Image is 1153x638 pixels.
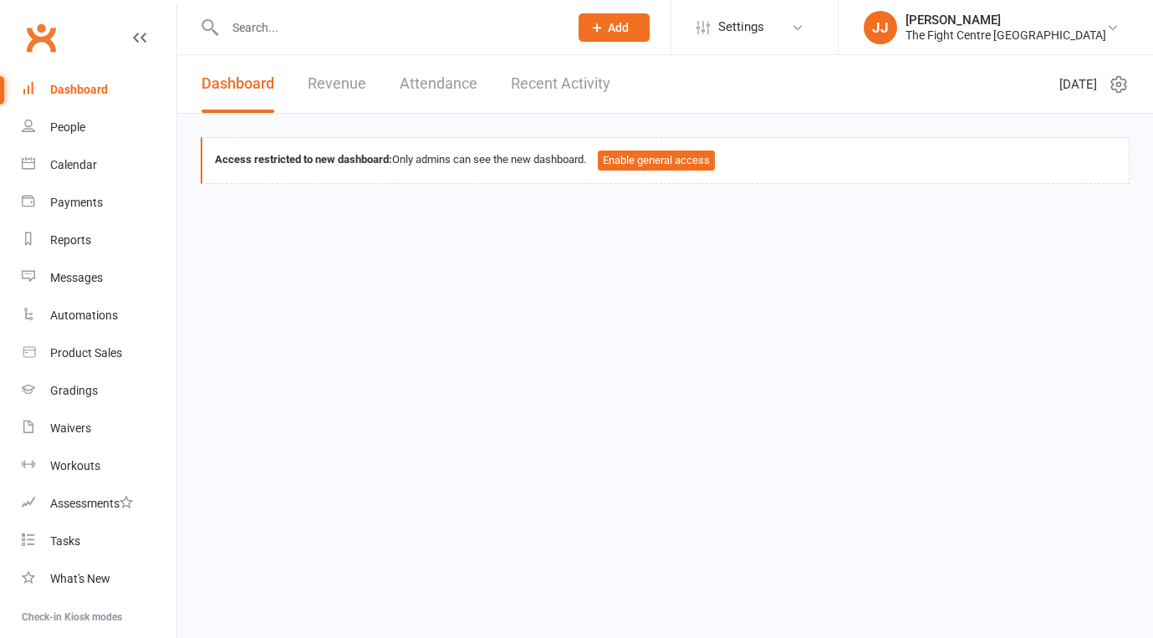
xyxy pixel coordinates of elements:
[22,560,176,598] a: What's New
[50,346,122,360] div: Product Sales
[50,421,91,435] div: Waivers
[22,447,176,485] a: Workouts
[22,485,176,523] a: Assessments
[22,184,176,222] a: Payments
[50,459,100,472] div: Workouts
[22,523,176,560] a: Tasks
[50,233,91,247] div: Reports
[400,55,477,113] a: Attendance
[50,120,85,134] div: People
[50,497,133,510] div: Assessments
[22,372,176,410] a: Gradings
[50,271,103,284] div: Messages
[308,55,366,113] a: Revenue
[22,71,176,109] a: Dashboard
[22,297,176,334] a: Automations
[220,16,557,39] input: Search...
[718,8,764,46] span: Settings
[50,534,80,548] div: Tasks
[608,21,629,34] span: Add
[50,572,110,585] div: What's New
[50,83,108,96] div: Dashboard
[215,151,1116,171] div: Only admins can see the new dashboard.
[22,146,176,184] a: Calendar
[906,13,1106,28] div: [PERSON_NAME]
[20,17,62,59] a: Clubworx
[598,151,715,171] button: Enable general access
[22,109,176,146] a: People
[22,222,176,259] a: Reports
[22,410,176,447] a: Waivers
[215,153,392,166] strong: Access restricted to new dashboard:
[50,196,103,209] div: Payments
[22,334,176,372] a: Product Sales
[50,384,98,397] div: Gradings
[202,55,274,113] a: Dashboard
[906,28,1106,43] div: The Fight Centre [GEOGRAPHIC_DATA]
[579,13,650,42] button: Add
[1059,74,1097,94] span: [DATE]
[864,11,897,44] div: JJ
[50,309,118,322] div: Automations
[22,259,176,297] a: Messages
[511,55,610,113] a: Recent Activity
[50,158,97,171] div: Calendar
